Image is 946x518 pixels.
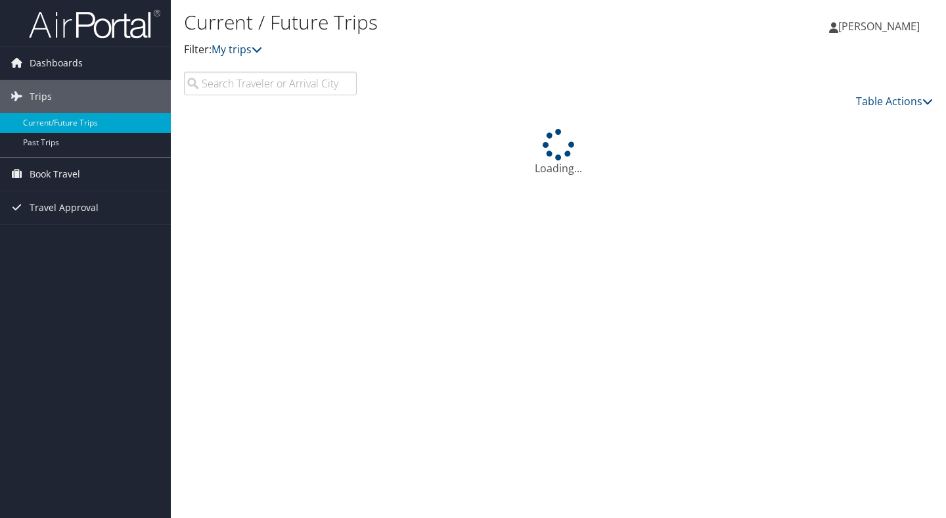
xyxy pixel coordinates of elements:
[212,42,262,57] a: My trips
[184,9,683,36] h1: Current / Future Trips
[184,129,933,176] div: Loading...
[30,158,80,191] span: Book Travel
[838,19,920,34] span: [PERSON_NAME]
[829,7,933,46] a: [PERSON_NAME]
[30,191,99,224] span: Travel Approval
[30,47,83,80] span: Dashboards
[856,94,933,108] a: Table Actions
[30,80,52,113] span: Trips
[184,41,683,59] p: Filter:
[29,9,160,39] img: airportal-logo.png
[184,72,357,95] input: Search Traveler or Arrival City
